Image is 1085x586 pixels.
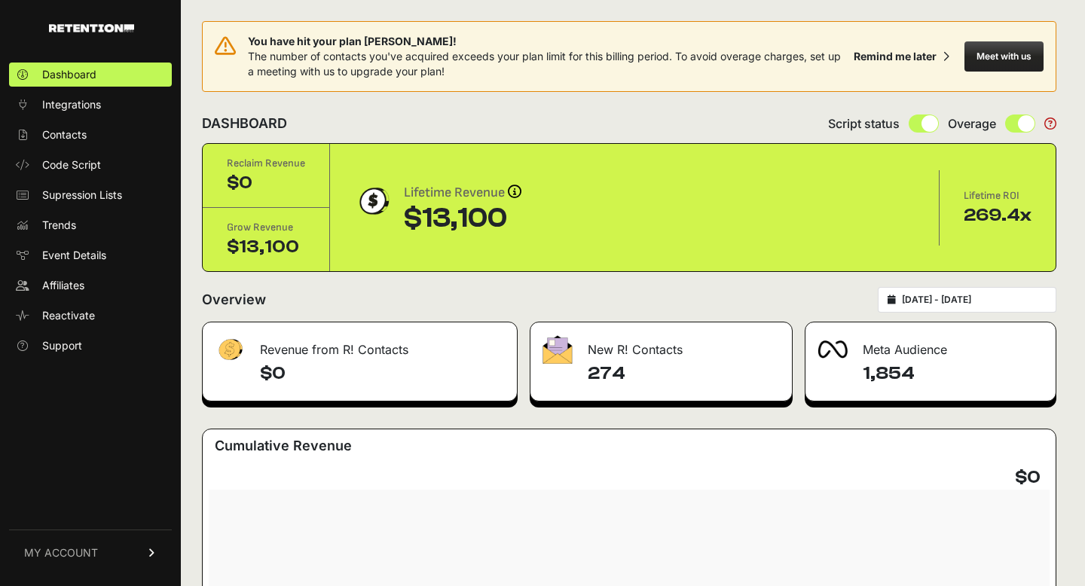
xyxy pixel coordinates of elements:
a: Integrations [9,93,172,117]
span: Dashboard [42,67,96,82]
div: Lifetime ROI [964,188,1032,203]
span: Support [42,338,82,353]
div: $0 [227,171,305,195]
h4: $0 [260,362,505,386]
div: 269.4x [964,203,1032,227]
span: You have hit your plan [PERSON_NAME]! [248,34,848,49]
button: Meet with us [964,41,1044,72]
button: Remind me later [848,43,955,70]
span: MY ACCOUNT [24,545,98,560]
span: Integrations [42,97,101,112]
img: dollar-coin-05c43ed7efb7bc0c12610022525b4bbbb207c7efeef5aecc26f025e68dcafac9.png [354,182,392,220]
div: $13,100 [227,235,305,259]
div: Meta Audience [805,322,1056,368]
img: fa-dollar-13500eef13a19c4ab2b9ed9ad552e47b0d9fc28b02b83b90ba0e00f96d6372e9.png [215,335,245,365]
span: The number of contacts you've acquired exceeds your plan limit for this billing period. To avoid ... [248,50,841,78]
div: Grow Revenue [227,220,305,235]
span: Event Details [42,248,106,263]
span: Overage [948,114,996,133]
span: Trends [42,218,76,233]
h4: 274 [588,362,779,386]
h4: $0 [1015,465,1041,490]
span: Code Script [42,157,101,172]
span: Supression Lists [42,188,122,203]
img: fa-meta-2f981b61bb99beabf952f7030308934f19ce035c18b003e963880cc3fabeebb7.png [818,340,848,359]
span: Contacts [42,127,87,142]
div: Lifetime Revenue [404,182,521,203]
div: New R! Contacts [530,322,791,368]
h3: Cumulative Revenue [215,435,352,456]
img: Retention.com [49,24,134,32]
a: Supression Lists [9,183,172,207]
h4: 1,854 [863,362,1044,386]
div: Revenue from R! Contacts [203,322,517,368]
a: Dashboard [9,63,172,87]
span: Reactivate [42,308,95,323]
a: Affiliates [9,273,172,298]
a: Event Details [9,243,172,267]
a: Code Script [9,153,172,177]
span: Script status [828,114,900,133]
div: Remind me later [854,49,937,64]
a: Support [9,334,172,358]
img: fa-envelope-19ae18322b30453b285274b1b8af3d052b27d846a4fbe8435d1a52b978f639a2.png [542,335,573,364]
span: Affiliates [42,278,84,293]
a: Trends [9,213,172,237]
h2: DASHBOARD [202,113,287,134]
div: Reclaim Revenue [227,156,305,171]
a: Reactivate [9,304,172,328]
div: $13,100 [404,203,521,233]
a: MY ACCOUNT [9,530,172,575]
a: Contacts [9,123,172,147]
h2: Overview [202,289,266,310]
